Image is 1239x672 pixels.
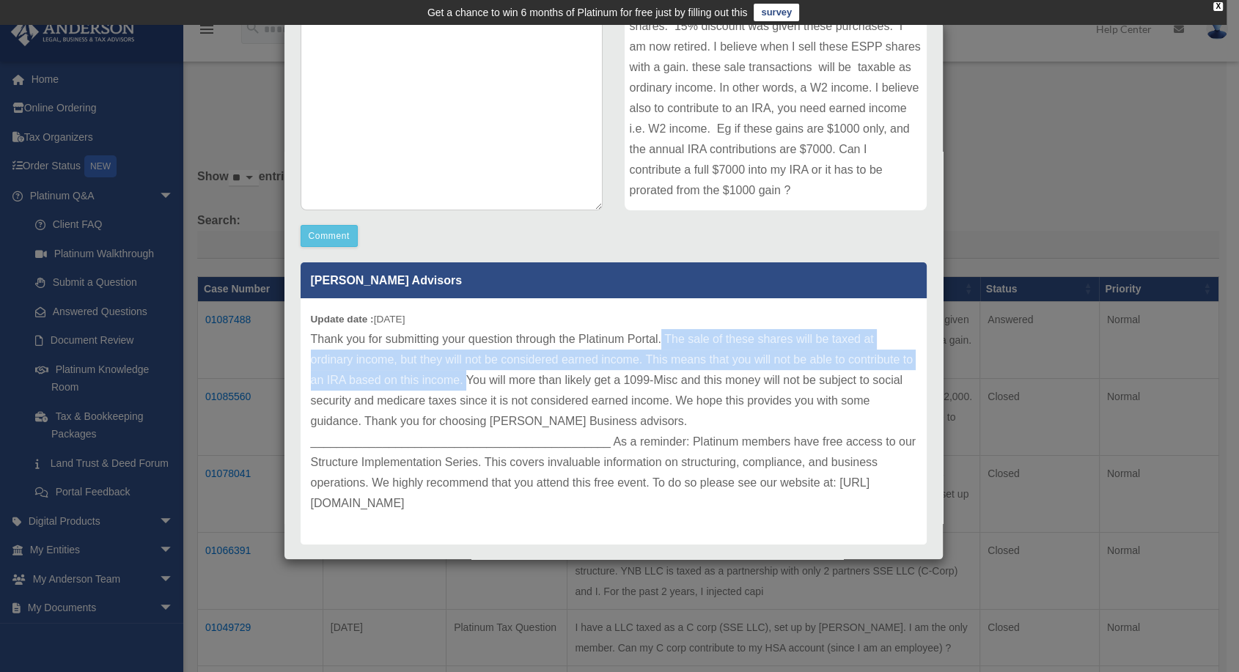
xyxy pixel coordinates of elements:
div: Get a chance to win 6 months of Platinum for free just by filling out this [427,4,748,21]
p: Thank you for submitting your question through the Platinum Portal. The sale of these shares will... [311,329,916,514]
b: Update date : [311,314,374,325]
a: survey [754,4,799,21]
div: close [1213,2,1223,11]
p: [PERSON_NAME] Advisors [301,262,927,298]
small: [DATE] [311,314,405,325]
button: Comment [301,225,359,247]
